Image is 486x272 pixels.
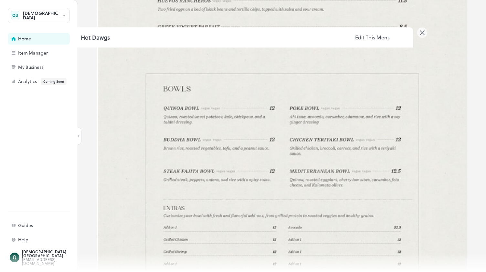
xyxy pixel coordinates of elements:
[18,65,83,69] div: My Business
[18,78,83,85] div: Analytics
[22,250,83,257] div: [DEMOGRAPHIC_DATA] [GEOGRAPHIC_DATA]
[18,37,83,41] div: Home
[18,237,83,242] div: Help
[18,223,83,228] div: Guides
[41,78,67,85] div: Coming Soon
[341,34,405,41] button: Edit This Menu
[11,11,19,19] div: QU
[81,33,110,42] div: Hot Dawgs
[23,11,61,20] div: [DEMOGRAPHIC_DATA]
[18,51,83,55] div: Item Manager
